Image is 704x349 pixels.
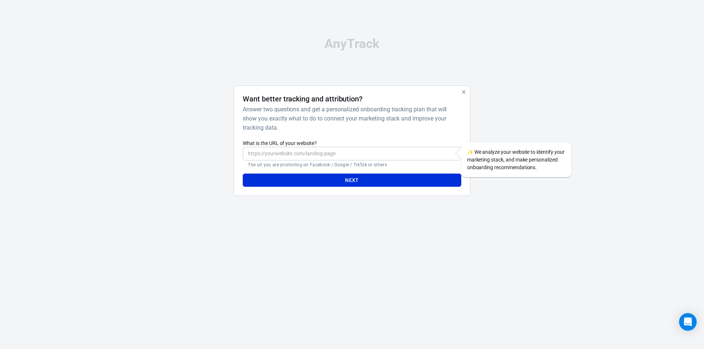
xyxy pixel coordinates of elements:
[169,37,535,50] div: AnyTrack
[243,105,458,132] h6: Answer two questions and get a personalized onboarding tracking plan that will show you exactly w...
[679,313,697,331] div: Open Intercom Messenger
[243,140,461,147] label: What is the URL of your website?
[248,162,456,168] p: The url you are promoting on Facebook / Google / TikTok or others
[467,149,473,155] span: sparkles
[243,174,461,187] button: Next
[461,142,571,177] div: We analyze your website to identify your marketing stack, and make personalized onboarding recomm...
[243,94,363,103] h4: Want better tracking and attribution?
[243,147,461,160] input: https://yourwebsite.com/landing-page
